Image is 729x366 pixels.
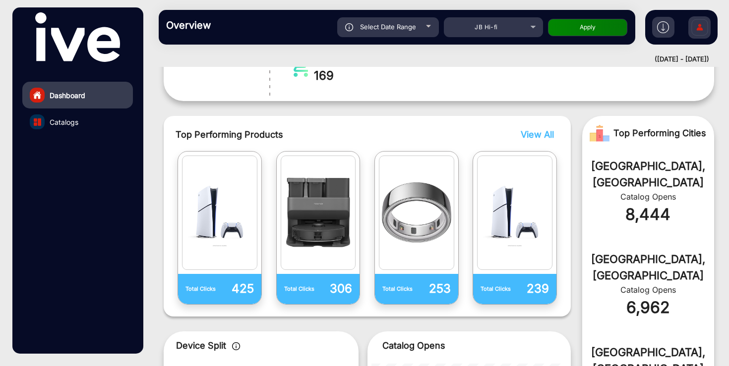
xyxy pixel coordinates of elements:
div: [GEOGRAPHIC_DATA], [GEOGRAPHIC_DATA] [597,251,699,284]
span: Top Performing Cities [613,123,706,143]
img: icon [345,23,354,31]
button: View All [518,128,551,141]
p: Total Clicks [284,285,318,293]
p: Total Clicks [382,285,417,293]
span: Catalogs [50,117,78,127]
div: Catalog Opens [597,191,699,203]
div: 8,444 [597,203,699,226]
img: catalog [289,57,311,77]
span: Top Performing Products [176,128,466,141]
p: 239 [515,280,549,298]
img: vmg-logo [35,12,120,62]
span: Select Date Range [360,23,416,31]
a: Dashboard [22,82,133,108]
div: Catalog Opens [597,284,699,296]
span: 169 [314,67,371,85]
span: View All [521,129,554,140]
p: 306 [318,280,353,298]
img: home [33,91,42,100]
h3: Overview [166,19,305,31]
a: Catalogs [22,108,133,135]
button: Apply [548,19,627,36]
p: 425 [220,280,254,298]
img: catalog [185,158,254,267]
span: JB Hi-fi [475,23,497,31]
div: ([DATE] - [DATE]) [149,54,709,64]
div: [GEOGRAPHIC_DATA], [GEOGRAPHIC_DATA] [597,158,699,191]
p: Total Clicks [185,285,220,293]
p: Total Clicks [481,285,515,293]
span: Device Split [176,340,226,351]
img: catalog [382,158,451,267]
div: 6,962 [597,296,699,319]
img: catalog [480,158,549,267]
img: icon [232,342,241,350]
span: Dashboard [50,90,85,101]
img: catalog [284,158,353,267]
img: catalog [34,118,41,126]
p: Catalog Opens [382,339,556,352]
img: Rank image [590,123,609,143]
p: 253 [417,280,451,298]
